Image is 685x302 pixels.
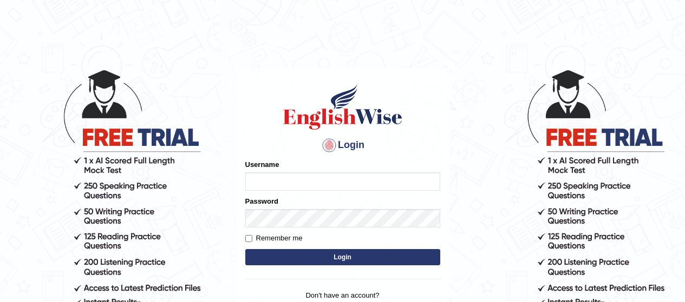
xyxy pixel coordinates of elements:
label: Remember me [245,233,303,244]
input: Remember me [245,235,252,242]
img: Logo of English Wise sign in for intelligent practice with AI [281,83,405,131]
h4: Login [245,137,440,154]
label: Username [245,159,279,170]
label: Password [245,196,278,206]
button: Login [245,249,440,265]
